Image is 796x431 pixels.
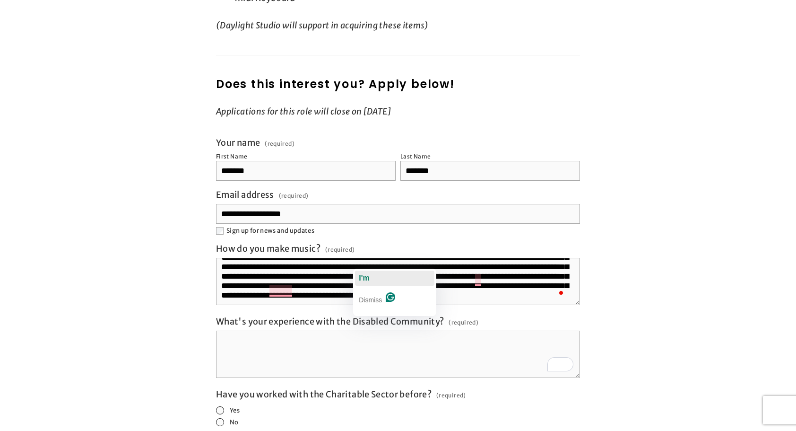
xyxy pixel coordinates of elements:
[265,141,294,147] span: (required)
[216,106,391,117] em: Applications for this role will close on [DATE]
[400,153,431,160] div: Last Name
[436,389,466,402] span: (required)
[449,316,478,329] span: (required)
[216,227,224,235] input: Sign up for news and updates
[216,20,429,31] em: (Daylight Studio will support in acquiring these items)
[216,316,444,327] span: What's your experience with the Disabled Community?
[216,243,320,254] span: How do you make music?
[216,76,580,93] h2: Does this interest you? Apply below!
[279,189,309,202] span: (required)
[230,418,239,426] span: No
[216,137,260,148] span: Your name
[216,258,580,305] textarea: To enrich screen reader interactions, please activate Accessibility in Grammarly extension settings
[230,406,240,414] span: Yes
[216,189,274,200] span: Email address
[216,153,248,160] div: First Name
[325,243,355,256] span: (required)
[216,389,432,400] span: Have you worked with the Charitable Sector before?
[216,331,580,378] textarea: To enrich screen reader interactions, please activate Accessibility in Grammarly extension settings
[226,227,314,235] span: Sign up for news and updates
